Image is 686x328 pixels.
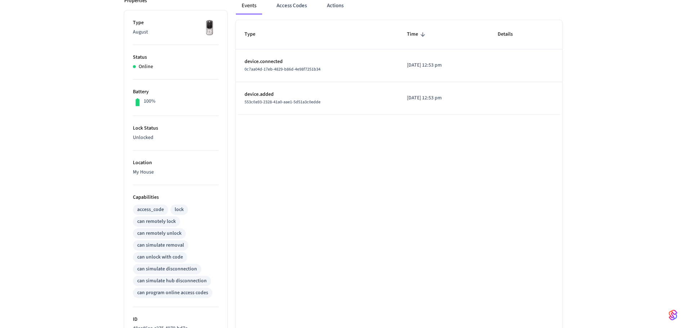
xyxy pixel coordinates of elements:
[245,91,390,98] p: device.added
[245,29,265,40] span: Type
[133,19,219,27] p: Type
[137,265,197,273] div: can simulate disconnection
[133,159,219,167] p: Location
[498,29,522,40] span: Details
[133,88,219,96] p: Battery
[245,58,390,66] p: device.connected
[133,169,219,176] p: My House
[137,242,184,249] div: can simulate removal
[201,19,219,37] img: Yale Assure Touchscreen Wifi Smart Lock, Satin Nickel, Front
[175,206,184,214] div: lock
[137,218,176,225] div: can remotely lock
[407,62,481,69] p: [DATE] 12:53 pm
[137,253,183,261] div: can unlock with code
[137,277,207,285] div: can simulate hub disconnection
[133,134,219,141] p: Unlocked
[137,289,208,297] div: can program online access codes
[236,20,562,114] table: sticky table
[139,63,153,71] p: Online
[669,309,677,321] img: SeamLogoGradient.69752ec5.svg
[245,99,320,105] span: 553c0a93-2328-41a0-aae1-5d51a3c0edde
[133,28,219,36] p: August
[137,230,181,237] div: can remotely unlock
[133,194,219,201] p: Capabilities
[407,94,481,102] p: [DATE] 12:53 pm
[144,98,156,105] p: 100%
[137,206,164,214] div: access_code
[133,316,219,323] p: ID
[407,29,427,40] span: Time
[133,54,219,61] p: Status
[245,66,320,72] span: 0c7aa04d-17eb-4829-b86d-4e98f7251b34
[133,125,219,132] p: Lock Status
